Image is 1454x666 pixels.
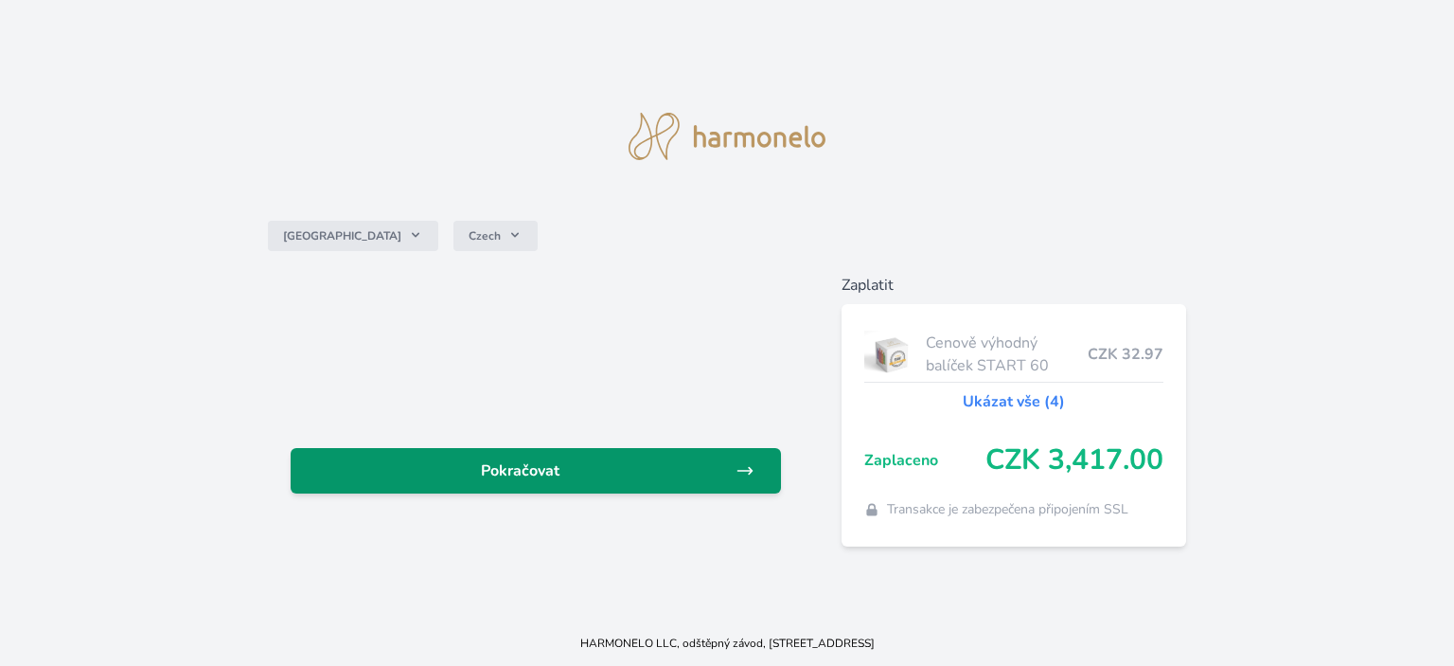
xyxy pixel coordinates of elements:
[469,228,501,243] span: Czech
[629,113,825,160] img: logo.svg
[283,228,401,243] span: [GEOGRAPHIC_DATA]
[887,500,1128,519] span: Transakce je zabezpečena připojením SSL
[842,274,1186,297] h6: Zaplatit
[1088,343,1163,366] span: CZK 32.97
[453,221,538,251] button: Czech
[864,449,985,472] span: Zaplaceno
[864,331,918,378] img: start.jpg
[268,221,438,251] button: [GEOGRAPHIC_DATA]
[306,459,736,482] span: Pokračovat
[985,443,1163,477] span: CZK 3,417.00
[963,390,1065,413] a: Ukázat vše (4)
[291,448,781,494] a: Pokračovat
[926,332,1088,377] span: Cenově výhodný balíček START 60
